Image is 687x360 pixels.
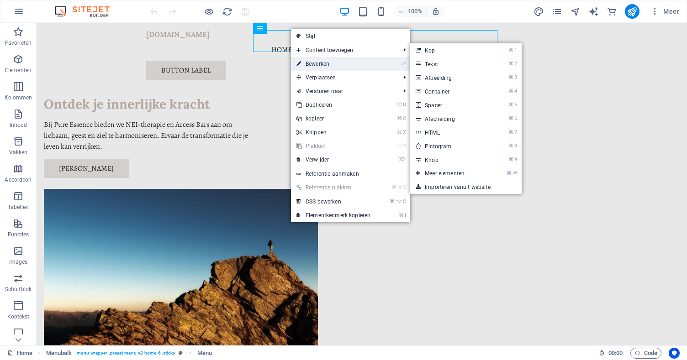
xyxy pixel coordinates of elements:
p: Koptekst [7,313,30,320]
i: 7 [514,129,517,135]
a: ⌘7HTML [410,125,487,139]
i: Design (Ctrl+Alt+Y) [534,6,544,17]
i: ⌘ [508,47,513,53]
img: Editor Logo [53,6,121,17]
a: ⌘IElementkenmerk kopiëren [291,209,376,222]
i: ⌥ [396,198,402,204]
i: 2 [514,61,517,67]
p: Images [9,258,28,266]
a: ⌘1Kop [410,43,487,57]
i: C [403,198,406,204]
i: ⏎ [513,170,517,176]
i: 5 [514,102,517,108]
a: ⌘VPlakken [291,139,376,153]
button: design [534,6,544,17]
p: Schuifblok [5,286,32,293]
button: publish [625,4,639,19]
i: AI Writer [588,6,599,17]
a: ⌘Ckopieer [291,112,376,125]
a: ⌘XKnippen [291,125,376,139]
span: Klik om te selecteren, dubbelklik om te bewerken [197,348,212,359]
nav: breadcrumb [46,348,212,359]
i: Pagina's (Ctrl+Alt+S) [552,6,562,17]
a: ⏎Bewerken [291,57,376,71]
i: Pagina opnieuw laden [222,6,233,17]
i: V [403,143,406,149]
a: ⌘⇧VReferentie plakken [291,181,376,194]
p: Vakken [9,149,28,156]
i: ⌘ [397,143,402,149]
i: ⌘ [399,212,404,218]
i: ⌘ [508,88,513,94]
button: reload [222,6,233,17]
i: ⌘ [508,115,513,121]
i: 8 [514,143,517,149]
span: . menu-wrapper .preset-menu-v2-home-6 .sticky [75,348,175,359]
i: ⌘ [508,143,513,149]
i: ⌘ [397,129,402,135]
span: Code [634,348,657,359]
span: Content toevoegen [291,43,396,57]
span: Meer [650,7,679,16]
i: ⇧ [398,184,402,190]
i: ⌘ [508,157,513,162]
a: ⌘9Knop [410,153,487,167]
i: Publiceren [627,6,637,17]
button: 100% [394,6,427,17]
a: ⌘⏎Meer elementen... [410,167,487,180]
i: ⌘ [397,115,402,121]
a: ⌘DDupliceren [291,98,376,112]
i: 1 [514,47,517,53]
a: Versturen naar [291,84,396,98]
i: ⏎ [402,61,406,67]
i: ⌦ [398,157,406,162]
span: 00 00 [608,348,623,359]
i: ⌘ [508,74,513,80]
i: Navigator [570,6,581,17]
h6: 100% [408,6,423,17]
a: ⌘2Tekst [410,57,487,71]
p: Kolommen [5,94,32,101]
i: ⌘ [390,198,395,204]
i: Dit element is een aanpasbare voorinstelling [179,350,183,355]
i: ⌘ [508,129,513,135]
i: 4 [514,88,517,94]
a: Importeren vanuit website [410,180,521,194]
i: ⌘ [507,170,512,176]
button: text_generator [588,6,599,17]
button: Meer [647,4,683,19]
a: ⌘6Afscheiding [410,112,487,125]
a: ⌘5Spacer [410,98,487,112]
p: Accordeon [5,176,32,183]
a: ⌘4Container [410,84,487,98]
i: ⌘ [397,102,402,108]
i: ⌘ [391,184,396,190]
button: Code [630,348,661,359]
a: ⌦Verwijder [291,153,376,167]
span: : [615,350,616,356]
span: Verplaatsen [291,71,396,84]
p: Functies [8,231,29,238]
i: Commerce [607,6,617,17]
button: navigator [570,6,581,17]
a: ⌘8Pictogram [410,139,487,153]
i: 3 [514,74,517,80]
button: Usercentrics [669,348,680,359]
button: Klik hier om de voorbeeldmodus te verlaten en verder te gaan met bewerken [203,6,214,17]
i: D [403,102,406,108]
p: Inhoud [10,121,27,129]
a: Referentie aanmaken [291,167,410,181]
a: ⌘3Afbeelding [410,71,487,84]
i: ⌘ [508,102,513,108]
span: Klik om te selecteren, dubbelklik om te bewerken [46,348,72,359]
i: Stel bij het wijzigen van de grootte van de weergegeven website automatisch het juist zoomniveau ... [432,7,440,16]
p: Tabellen [8,203,29,211]
button: commerce [607,6,618,17]
i: X [403,129,406,135]
a: Klik om selectie op te heffen, dubbelklik om Pagina's te open [7,348,32,359]
p: Elementen [5,67,32,74]
a: Stijl [291,29,410,43]
a: ⌘⌥CCSS bewerken [291,195,376,209]
i: V [403,184,406,190]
